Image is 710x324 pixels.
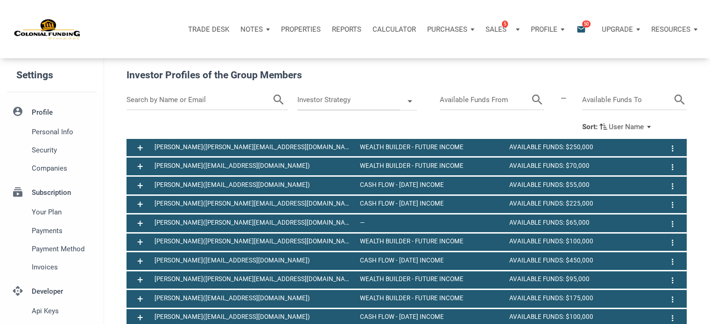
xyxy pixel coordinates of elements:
p: Reports [332,25,361,34]
span: User Name [609,123,644,131]
i: search [673,90,687,110]
p: Resources [651,25,690,34]
i: search [530,90,544,110]
div: Cash Flow - [DATE] Income [355,311,505,323]
div: Available Funds: $100,000 [505,236,654,247]
span: + [137,160,143,172]
button: Purchases [422,15,480,43]
span: ([EMAIL_ADDRESS][DOMAIN_NAME]) [203,257,310,264]
div: Available Funds: $95,000 [505,274,654,285]
span: Investor Strategy [297,90,400,110]
span: + [137,179,143,192]
a: Companies [7,159,96,178]
span: + [137,293,143,305]
p: Purchases [427,25,467,34]
a: Calculator [367,15,422,43]
div: Wealth Builder - Future Income [355,274,505,285]
span: Your plan [32,207,92,218]
a: Personal Info [7,123,96,141]
span: [PERSON_NAME] [155,313,203,320]
button: Sort:User Name [582,122,654,132]
span: ([PERSON_NAME][EMAIL_ADDRESS][DOMAIN_NAME]) [203,219,359,226]
div: Cash Flow - [DATE] Income [355,255,505,266]
span: ([EMAIL_ADDRESS][DOMAIN_NAME]) [203,181,310,188]
div: Wealth Builder - Future Income [355,160,505,172]
input: Available Funds To [582,90,673,110]
div: Sort: [582,123,598,131]
div: Wealth Builder - Future Income [355,142,505,153]
span: ([PERSON_NAME][EMAIL_ADDRESS][DOMAIN_NAME]) [203,144,359,151]
div: Available Funds: $70,000 [505,160,654,172]
button: Sales5 [480,15,525,43]
div: Available Funds: $175,000 [505,293,654,304]
a: Your plan [7,203,96,221]
span: ([EMAIL_ADDRESS][DOMAIN_NAME]) [203,313,310,320]
p: Notes [240,25,263,34]
button: Upgrade [596,15,646,43]
i: email [576,24,587,34]
div: Available Funds: $250,000 [505,142,654,153]
span: + [137,142,143,154]
span: + [137,255,143,267]
div: Available Funds: $100,000 [505,311,654,323]
a: Security [7,141,96,159]
a: Payment Method [7,240,96,258]
button: Resources [646,15,703,43]
span: [PERSON_NAME] [155,238,203,245]
span: Payment Method [32,243,92,255]
button: Profile [525,15,570,43]
span: [PERSON_NAME] [155,144,203,151]
h5: Investor Profiles of the Group Members [127,68,687,83]
div: Wealth Builder - Future Income [355,293,505,304]
span: Payments [32,225,92,236]
span: Personal Info [32,126,92,138]
span: [PERSON_NAME] [155,295,203,302]
span: + [137,236,143,248]
span: Api keys [32,305,92,317]
input: Available Funds From [440,90,530,110]
span: [PERSON_NAME] [155,257,203,264]
span: [PERSON_NAME] [155,276,203,283]
span: Companies [32,163,92,174]
i: search [272,90,286,110]
div: Available Funds: $65,000 [505,217,654,228]
span: 5 [502,20,508,28]
p: Calculator [373,25,416,34]
span: [PERSON_NAME] [155,219,203,226]
span: ([EMAIL_ADDRESS][DOMAIN_NAME]) [203,162,310,169]
p: Properties [281,25,321,34]
span: + [137,217,143,229]
span: [PERSON_NAME] [155,200,203,207]
input: Search by Name or Email [127,90,272,110]
span: 50 [582,20,590,28]
div: Cash Flow - [DATE] Income [355,198,505,209]
button: Reports [326,15,367,43]
button: Trade Desk [183,15,235,43]
div: Wealth Builder - Future Income [355,236,505,247]
button: email50 [569,15,596,43]
p: Upgrade [602,25,633,34]
span: ([PERSON_NAME][EMAIL_ADDRESS][DOMAIN_NAME]) [203,200,359,207]
span: Security [32,145,92,156]
div: Available Funds: $450,000 [505,255,654,266]
span: + [137,274,143,286]
a: Api keys [7,302,96,320]
span: + [137,311,143,324]
a: Invoices [7,258,96,276]
a: Payments [7,221,96,240]
div: Cash Flow - [DATE] Income [355,179,505,191]
span: ([EMAIL_ADDRESS][DOMAIN_NAME]) [203,295,310,302]
img: NoteUnlimited [14,18,81,41]
span: ([PERSON_NAME][EMAIL_ADDRESS][DOMAIN_NAME]) [203,238,359,245]
div: — [355,217,505,228]
h5: Settings [16,65,103,85]
button: Notes [235,15,275,43]
span: ([PERSON_NAME][EMAIL_ADDRESS][DOMAIN_NAME]) [203,276,359,283]
span: [PERSON_NAME] [155,181,203,188]
p: Profile [531,25,557,34]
